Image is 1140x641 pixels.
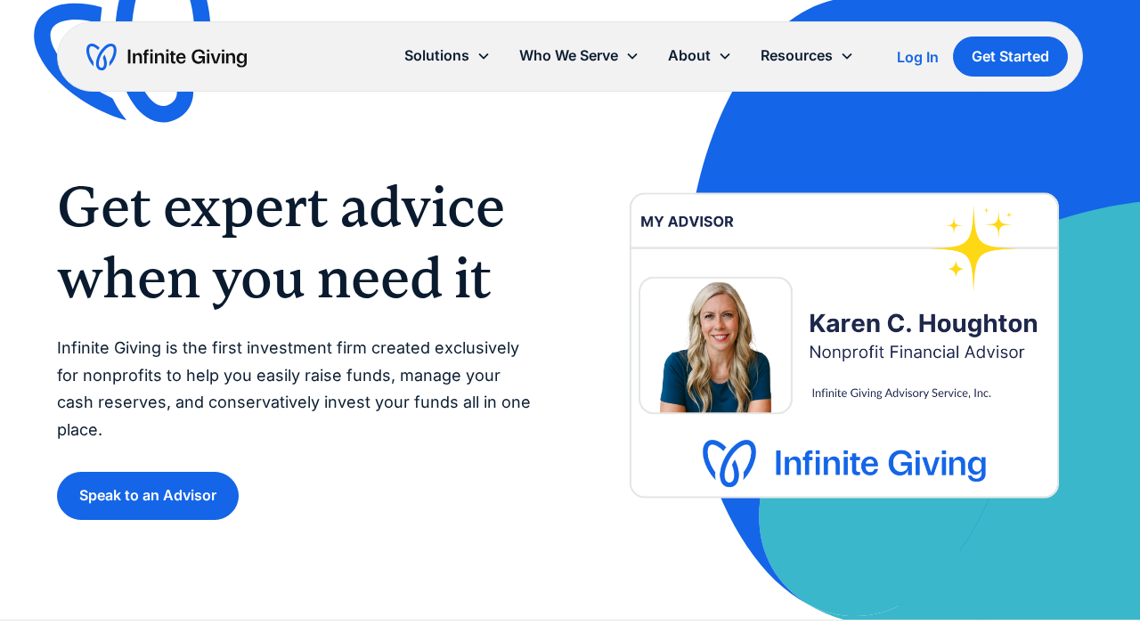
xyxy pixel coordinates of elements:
[57,472,239,519] a: Speak to an Advisor
[404,44,469,68] div: Solutions
[57,171,534,313] h1: Get expert advice when you need it
[897,50,939,64] div: Log In
[953,37,1068,77] a: Get Started
[57,335,534,443] p: Infinite Giving is the first investment firm created exclusively for nonprofits to help you easil...
[519,44,618,68] div: Who We Serve
[668,44,711,68] div: About
[761,44,833,68] div: Resources
[897,46,939,68] a: Log In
